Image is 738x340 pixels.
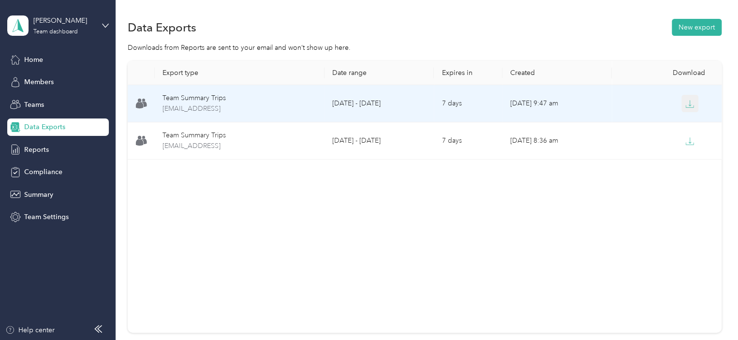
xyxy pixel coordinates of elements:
div: Team Summary Trips [162,93,317,103]
div: [PERSON_NAME] [33,15,94,26]
td: 7 days [434,122,502,160]
span: Summary [24,190,53,200]
span: Team Settings [24,212,69,222]
div: Downloads from Reports are sent to your email and won’t show up here. [128,43,722,53]
span: Reports [24,145,49,155]
th: Export type [155,61,325,85]
button: Help center [5,325,55,335]
span: Data Exports [24,122,65,132]
th: Created [502,61,612,85]
span: team-summary-jshue@ccwestmi.org-trips-2025-09-21-2025-09-30.xlsx [162,103,317,114]
th: Expires in [434,61,502,85]
td: [DATE] - [DATE] [325,122,434,160]
th: Date range [325,61,434,85]
iframe: Everlance-gr Chat Button Frame [684,286,738,340]
div: Team Summary Trips [162,130,317,141]
span: Members [24,77,54,87]
span: team-summary-jshue@ccwestmi.org-trips-2025-10-01-2025-10-02.xlsx [162,141,317,151]
button: New export [672,19,722,36]
div: Team dashboard [33,29,78,35]
span: Home [24,55,43,65]
div: Download [620,69,713,77]
td: 7 days [434,85,502,122]
td: [DATE] - [DATE] [325,85,434,122]
td: [DATE] 9:47 am [502,85,612,122]
h1: Data Exports [128,22,196,32]
td: [DATE] 8:36 am [502,122,612,160]
span: Compliance [24,167,62,177]
span: Teams [24,100,44,110]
